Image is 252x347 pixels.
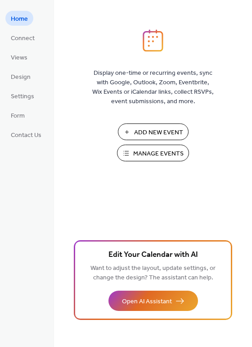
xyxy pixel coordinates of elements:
a: Views [5,50,33,64]
a: Home [5,11,33,26]
a: Contact Us [5,127,47,142]
span: Contact Us [11,131,41,140]
button: Manage Events [117,145,189,161]
span: Home [11,14,28,24]
span: Want to adjust the layout, update settings, or change the design? The assistant can help. [90,262,216,284]
span: Views [11,53,27,63]
span: Manage Events [133,149,184,159]
button: Add New Event [118,123,189,140]
span: Display one-time or recurring events, sync with Google, Outlook, Zoom, Eventbrite, Wix Events or ... [92,68,214,106]
a: Form [5,108,30,123]
a: Connect [5,30,40,45]
span: Form [11,111,25,121]
img: logo_icon.svg [143,29,163,52]
button: Open AI Assistant [108,291,198,311]
span: Open AI Assistant [122,297,172,306]
a: Design [5,69,36,84]
span: Connect [11,34,35,43]
a: Settings [5,88,40,103]
span: Design [11,73,31,82]
span: Settings [11,92,34,101]
span: Add New Event [134,128,183,137]
span: Edit Your Calendar with AI [108,249,198,261]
